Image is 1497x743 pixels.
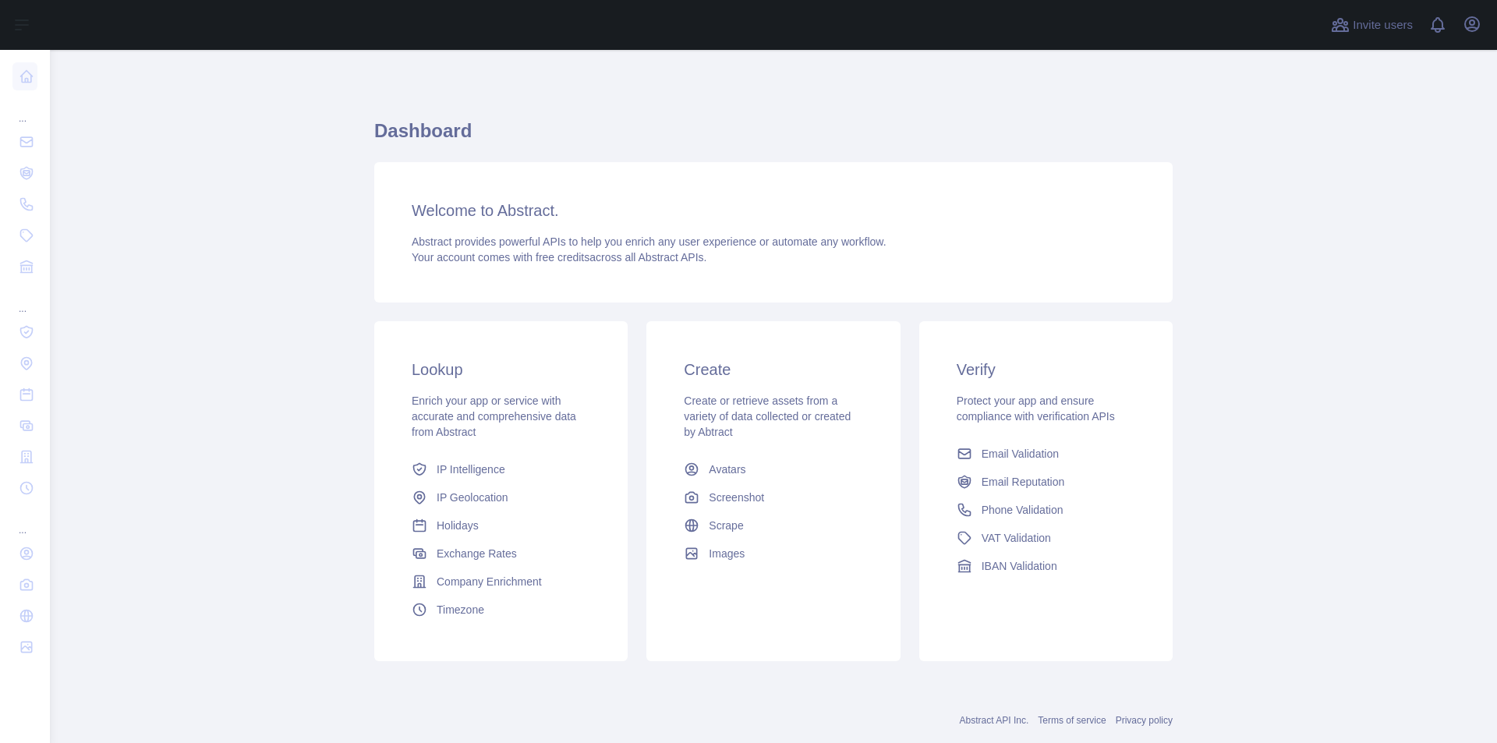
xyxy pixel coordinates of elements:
[950,468,1141,496] a: Email Reputation
[437,574,542,589] span: Company Enrichment
[709,518,743,533] span: Scrape
[678,511,869,540] a: Scrape
[412,359,590,380] h3: Lookup
[405,540,596,568] a: Exchange Rates
[12,505,37,536] div: ...
[960,715,1029,726] a: Abstract API Inc.
[957,359,1135,380] h3: Verify
[374,119,1173,156] h1: Dashboard
[950,524,1141,552] a: VAT Validation
[412,251,706,264] span: Your account comes with across all Abstract APIs.
[709,490,764,505] span: Screenshot
[412,200,1135,221] h3: Welcome to Abstract.
[982,558,1057,574] span: IBAN Validation
[437,602,484,617] span: Timezone
[405,596,596,624] a: Timezone
[437,546,517,561] span: Exchange Rates
[950,496,1141,524] a: Phone Validation
[950,552,1141,580] a: IBAN Validation
[678,483,869,511] a: Screenshot
[957,394,1115,423] span: Protect your app and ensure compliance with verification APIs
[982,530,1051,546] span: VAT Validation
[709,546,745,561] span: Images
[982,474,1065,490] span: Email Reputation
[437,518,479,533] span: Holidays
[678,540,869,568] a: Images
[437,490,508,505] span: IP Geolocation
[536,251,589,264] span: free credits
[982,446,1059,462] span: Email Validation
[684,359,862,380] h3: Create
[437,462,505,477] span: IP Intelligence
[678,455,869,483] a: Avatars
[412,394,576,438] span: Enrich your app or service with accurate and comprehensive data from Abstract
[1328,12,1416,37] button: Invite users
[1353,16,1413,34] span: Invite users
[709,462,745,477] span: Avatars
[1038,715,1106,726] a: Terms of service
[12,284,37,315] div: ...
[982,502,1063,518] span: Phone Validation
[405,511,596,540] a: Holidays
[412,235,887,248] span: Abstract provides powerful APIs to help you enrich any user experience or automate any workflow.
[12,94,37,125] div: ...
[405,568,596,596] a: Company Enrichment
[405,483,596,511] a: IP Geolocation
[1116,715,1173,726] a: Privacy policy
[950,440,1141,468] a: Email Validation
[405,455,596,483] a: IP Intelligence
[684,394,851,438] span: Create or retrieve assets from a variety of data collected or created by Abtract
